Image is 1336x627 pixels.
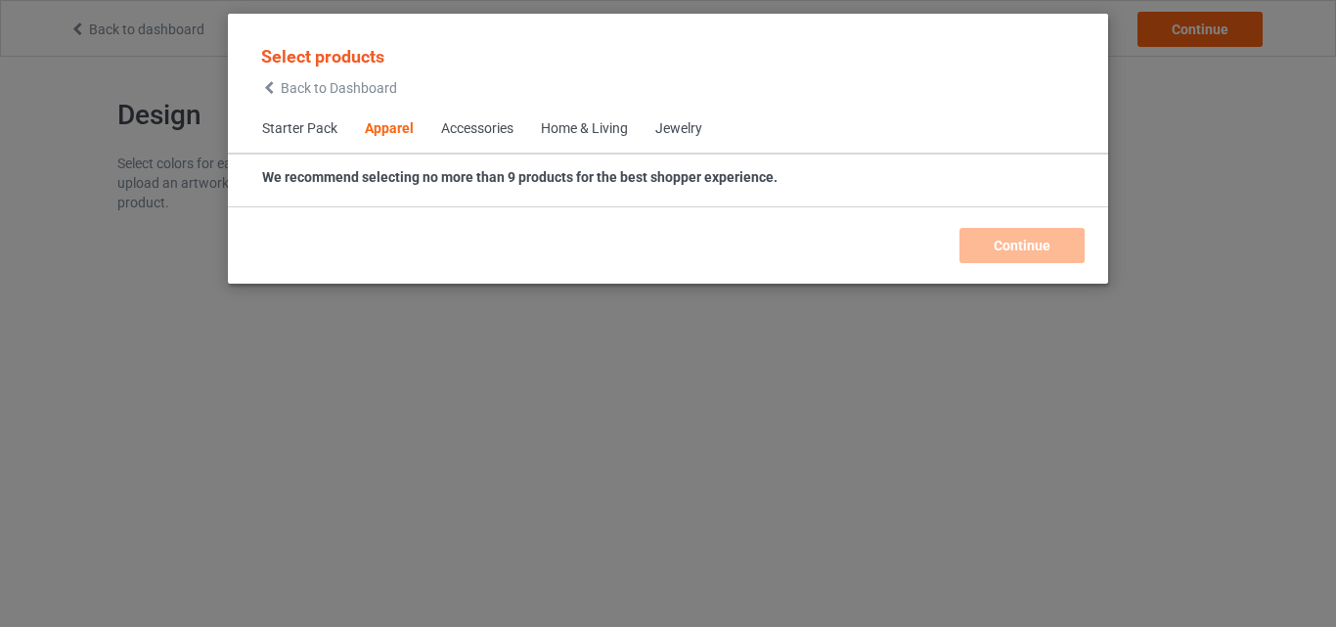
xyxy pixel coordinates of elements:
div: Home & Living [541,119,628,139]
div: Jewelry [655,119,702,139]
span: Select products [261,46,384,67]
div: Apparel [365,119,414,139]
div: Accessories [441,119,513,139]
span: Starter Pack [248,106,351,153]
strong: We recommend selecting no more than 9 products for the best shopper experience. [262,169,778,185]
span: Back to Dashboard [281,80,397,96]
